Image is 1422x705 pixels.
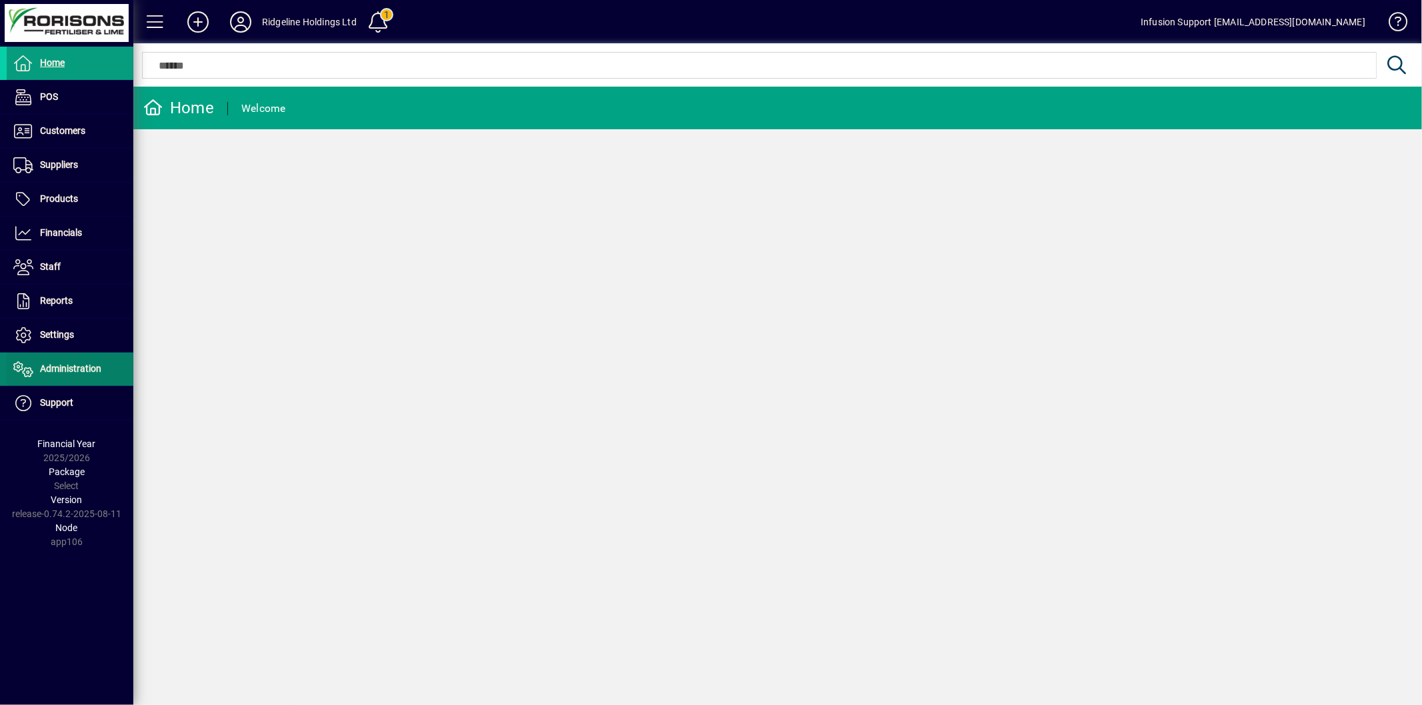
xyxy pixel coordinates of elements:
a: Settings [7,319,133,352]
a: POS [7,81,133,114]
div: Ridgeline Holdings Ltd [262,11,357,33]
span: Package [49,466,85,477]
span: Products [40,193,78,204]
span: Support [40,397,73,408]
span: Suppliers [40,159,78,170]
a: Administration [7,352,133,386]
a: Reports [7,285,133,318]
span: Financial Year [38,438,96,449]
a: Products [7,183,133,216]
div: Welcome [241,98,286,119]
button: Add [177,10,219,34]
span: Reports [40,295,73,306]
div: Home [143,97,214,119]
span: Home [40,57,65,68]
span: Administration [40,363,101,374]
button: Profile [219,10,262,34]
span: Financials [40,227,82,238]
a: Customers [7,115,133,148]
a: Financials [7,217,133,250]
a: Support [7,386,133,420]
span: Staff [40,261,61,272]
span: POS [40,91,58,102]
span: Node [56,522,78,533]
a: Staff [7,251,133,284]
a: Knowledge Base [1379,3,1405,46]
span: Settings [40,329,74,340]
div: Infusion Support [EMAIL_ADDRESS][DOMAIN_NAME] [1141,11,1365,33]
span: Version [51,494,83,505]
span: Customers [40,125,85,136]
a: Suppliers [7,149,133,182]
